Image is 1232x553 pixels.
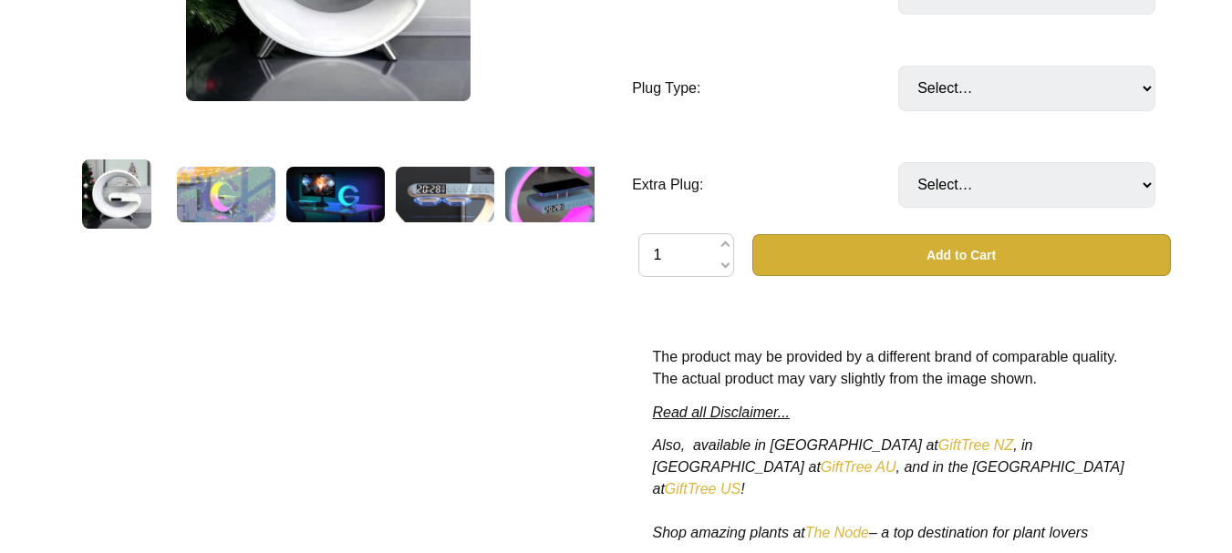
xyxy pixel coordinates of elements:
[653,405,791,420] a: Read all Disclaimer...
[177,167,275,222] img: G-Spot Alarm
[821,459,896,475] a: GiftTree AU
[286,167,385,222] img: G-Spot Alarm
[396,167,494,222] img: G-Spot Alarm
[665,481,740,497] a: GiftTree US
[653,346,1156,390] p: The product may be provided by a different brand of comparable quality. The actual product may va...
[752,234,1171,276] button: Add to Cart
[505,167,604,222] img: G-Spot Alarm
[632,137,898,233] td: Extra Plug:
[653,437,1124,540] em: Also, available in [GEOGRAPHIC_DATA] at , in [GEOGRAPHIC_DATA] at , and in the [GEOGRAPHIC_DATA] ...
[938,437,1013,453] a: GiftTree NZ
[82,159,151,229] img: G-Spot Alarm
[632,40,898,137] td: Plug Type:
[805,525,869,540] a: The Node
